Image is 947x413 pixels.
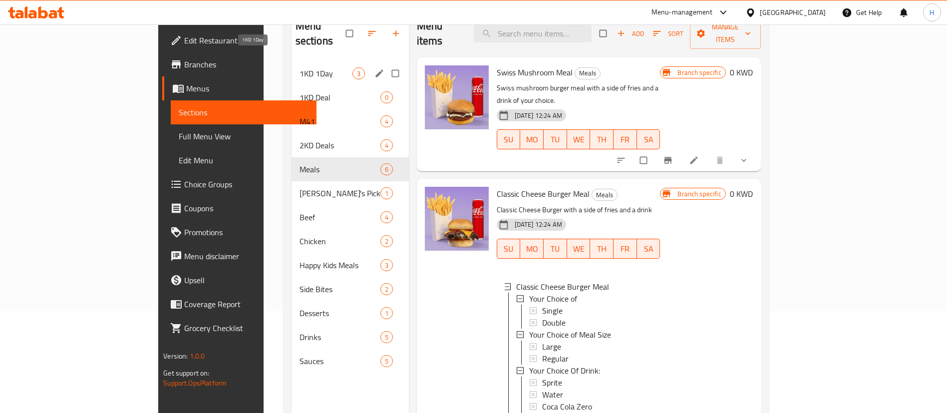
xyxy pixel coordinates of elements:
[529,293,577,305] span: Your Choice of
[634,151,655,170] span: Select to update
[760,7,826,18] div: [GEOGRAPHIC_DATA]
[184,226,309,238] span: Promotions
[171,148,316,172] a: Edit Menu
[300,91,380,103] span: 1KD Deal
[300,139,380,151] div: 2KD Deals
[292,229,409,253] div: Chicken2
[930,7,934,18] span: H
[184,178,309,190] span: Choice Groups
[380,283,393,295] div: items
[567,239,591,259] button: WE
[292,61,409,85] div: 1KD 1Day3edit
[520,129,544,149] button: MO
[381,213,392,222] span: 4
[300,67,352,79] span: 1KD 1Day
[594,242,610,256] span: TH
[542,389,563,401] span: Water
[380,187,393,199] div: items
[300,187,380,199] span: [PERSON_NAME]'s Picks
[516,281,609,293] span: Classic Cheese Burger Meal
[171,100,316,124] a: Sections
[594,24,615,43] span: Select section
[380,307,393,319] div: items
[590,239,614,259] button: TH
[300,355,380,367] span: Sauces
[592,189,618,201] div: Meals
[300,259,380,271] span: Happy Kids Meals
[520,239,544,259] button: MO
[733,149,757,171] button: show more
[184,202,309,214] span: Coupons
[352,67,365,79] div: items
[524,242,540,256] span: MO
[385,22,409,44] button: Add section
[300,283,380,295] span: Side Bites
[292,253,409,277] div: Happy Kids Meals3
[657,149,681,171] button: Branch-specific-item
[300,115,380,127] span: M41
[417,18,462,48] h2: Menu items
[300,331,380,343] div: Drinks
[497,82,660,107] p: Swiss mushroom burger meal with a side of fries and a drink of your choice.
[292,301,409,325] div: Desserts1
[292,157,409,181] div: Meals6
[592,189,617,201] span: Meals
[575,67,601,79] div: Meals
[162,172,316,196] a: Choice Groups
[544,129,567,149] button: TU
[296,18,346,48] h2: Menu sections
[529,329,611,341] span: Your Choice of Meal Size
[698,21,753,46] span: Manage items
[730,187,753,201] h6: 0 KWD
[292,181,409,205] div: [PERSON_NAME]'s Picks1
[542,305,563,317] span: Single
[179,130,309,142] span: Full Menu View
[162,52,316,76] a: Branches
[524,132,540,147] span: MO
[381,117,392,126] span: 4
[381,237,392,246] span: 2
[162,76,316,100] a: Menus
[542,377,562,389] span: Sprite
[163,350,188,363] span: Version:
[162,28,316,52] a: Edit Restaurant
[292,85,409,109] div: 1KD Deal0
[425,65,489,129] img: Swiss Mushroom Meal
[497,239,521,259] button: SU
[292,277,409,301] div: Side Bites2
[292,57,409,377] nav: Menu sections
[162,244,316,268] a: Menu disclaimer
[425,187,489,251] img: Classic Cheese Burger Meal
[571,242,587,256] span: WE
[300,307,380,319] span: Desserts
[571,132,587,147] span: WE
[179,106,309,118] span: Sections
[184,58,309,70] span: Branches
[594,132,610,147] span: TH
[380,259,393,271] div: items
[381,357,392,366] span: 5
[690,18,761,49] button: Manage items
[353,69,364,78] span: 3
[163,367,209,380] span: Get support on:
[497,204,660,216] p: Classic Cheese Burger with a side of fries and a drink
[497,65,573,80] span: Swiss Mushroom Meal
[190,350,205,363] span: 1.0.0
[730,65,753,79] h6: 0 KWD
[548,132,563,147] span: TU
[709,149,733,171] button: delete
[739,155,749,165] svg: Show Choices
[511,220,566,229] span: [DATE] 12:24 AM
[381,261,392,270] span: 3
[501,132,517,147] span: SU
[618,242,633,256] span: FR
[615,26,646,41] span: Add item
[637,129,660,149] button: SA
[650,26,686,41] button: Sort
[162,316,316,340] a: Grocery Checklist
[179,154,309,166] span: Edit Menu
[162,292,316,316] a: Coverage Report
